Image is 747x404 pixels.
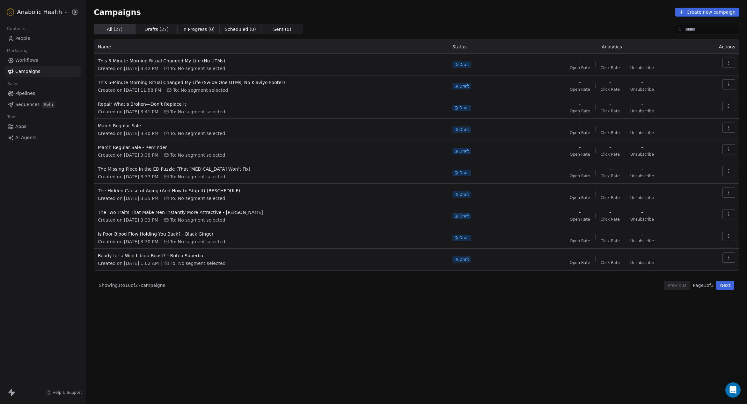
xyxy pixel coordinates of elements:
span: AI Agents [15,134,37,141]
span: Created on [DATE] 11:58 PM [98,87,161,93]
span: Scheduled ( 0 ) [225,26,256,33]
span: Unsubscribe [630,174,654,179]
span: Unsubscribe [630,195,654,200]
span: Open Rate [570,130,590,135]
span: Showing 1 to 10 of 27 campaigns [99,282,165,288]
span: Open Rate [570,217,590,222]
span: Marketing [4,46,30,55]
span: Unsubscribe [630,152,654,157]
span: Unsubscribe [630,109,654,114]
span: - [609,231,611,237]
span: Created on [DATE] 3:41 PM [98,109,158,115]
span: Click Rate [601,152,620,157]
span: To: No segment selected [170,152,225,158]
span: March Regular Sale [98,123,445,129]
span: Click Rate [601,130,620,135]
span: Click Rate [601,260,620,265]
span: - [579,144,581,151]
span: Open Rate [570,238,590,244]
span: Open Rate [570,65,590,70]
span: Help & Support [53,390,82,395]
span: - [579,209,581,216]
span: Draft [459,105,469,110]
span: Unsubscribe [630,65,654,70]
a: Help & Support [46,390,82,395]
img: Anabolic-Health-Icon-192.png [7,8,14,16]
span: To: No segment selected [170,130,225,137]
span: Created on [DATE] 3:42 PM [98,65,158,72]
span: Draft [459,235,469,240]
span: Unsubscribe [630,238,654,244]
span: This 5-Minute Morning Ritual Changed My Life (No UTMs) [98,58,445,64]
span: - [641,79,643,86]
span: To: No segment selected [170,195,225,202]
span: Click Rate [601,87,620,92]
span: Draft [459,149,469,154]
span: - [579,188,581,194]
span: Unsubscribe [630,130,654,135]
span: Beta [42,102,55,108]
span: In Progress ( 0 ) [182,26,215,33]
span: To: No segment selected [171,260,225,266]
span: - [641,58,643,64]
span: - [641,144,643,151]
a: AI Agents [5,132,81,143]
span: Sent ( 0 ) [273,26,291,33]
span: The Two Traits That Make Men Instantly More Attractive - [PERSON_NAME] [98,209,445,216]
span: Tools [4,112,20,122]
span: Apps [15,123,26,130]
a: Campaigns [5,66,81,77]
span: - [609,123,611,129]
span: Created on [DATE] 1:02 AM [98,260,159,266]
span: - [609,144,611,151]
span: - [609,101,611,107]
span: Page 1 of 3 [693,282,714,288]
span: Ready for a Wild Libido Boost? - Butea Superba [98,252,445,259]
span: To: No segment selected [170,238,225,245]
span: - [641,231,643,237]
span: March Regular Sale - Reminder [98,144,445,151]
span: Campaigns [15,68,40,75]
span: The Hidden Cause of Aging (And How to Stop It) (RESCHEDULE) [98,188,445,194]
span: Created on [DATE] 3:35 PM [98,195,158,202]
span: - [579,252,581,259]
div: Open Intercom Messenger [725,382,741,398]
span: Sequences [15,101,40,108]
span: Click Rate [601,109,620,114]
span: Repair What’s Broken—Don’t Replace It [98,101,445,107]
th: Status [449,40,528,54]
span: - [641,209,643,216]
span: - [579,58,581,64]
span: - [609,166,611,172]
a: SequencesBeta [5,99,81,110]
span: - [579,123,581,129]
span: - [609,79,611,86]
span: - [641,252,643,259]
span: Draft [459,84,469,89]
span: To: No segment selected [170,174,225,180]
span: - [579,79,581,86]
span: Click Rate [601,217,620,222]
span: Is Poor Blood Flow Holding You Back? - Black Ginger [98,231,445,237]
span: Anabolic Health [17,8,62,16]
span: Campaigns [94,8,141,17]
span: - [609,188,611,194]
a: Apps [5,121,81,132]
th: Analytics [528,40,695,54]
span: Created on [DATE] 3:38 PM [98,152,158,158]
span: Draft [459,62,469,67]
th: Actions [695,40,739,54]
span: - [579,101,581,107]
span: - [579,166,581,172]
span: Open Rate [570,87,590,92]
span: Drafts ( 27 ) [144,26,169,33]
span: To: No segment selected [170,217,225,223]
span: Draft [459,192,469,197]
span: Workflows [15,57,38,64]
span: Open Rate [570,109,590,114]
span: Open Rate [570,195,590,200]
span: Open Rate [570,152,590,157]
th: Name [94,40,449,54]
span: To: No segment selected [173,87,228,93]
span: Click Rate [601,238,620,244]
